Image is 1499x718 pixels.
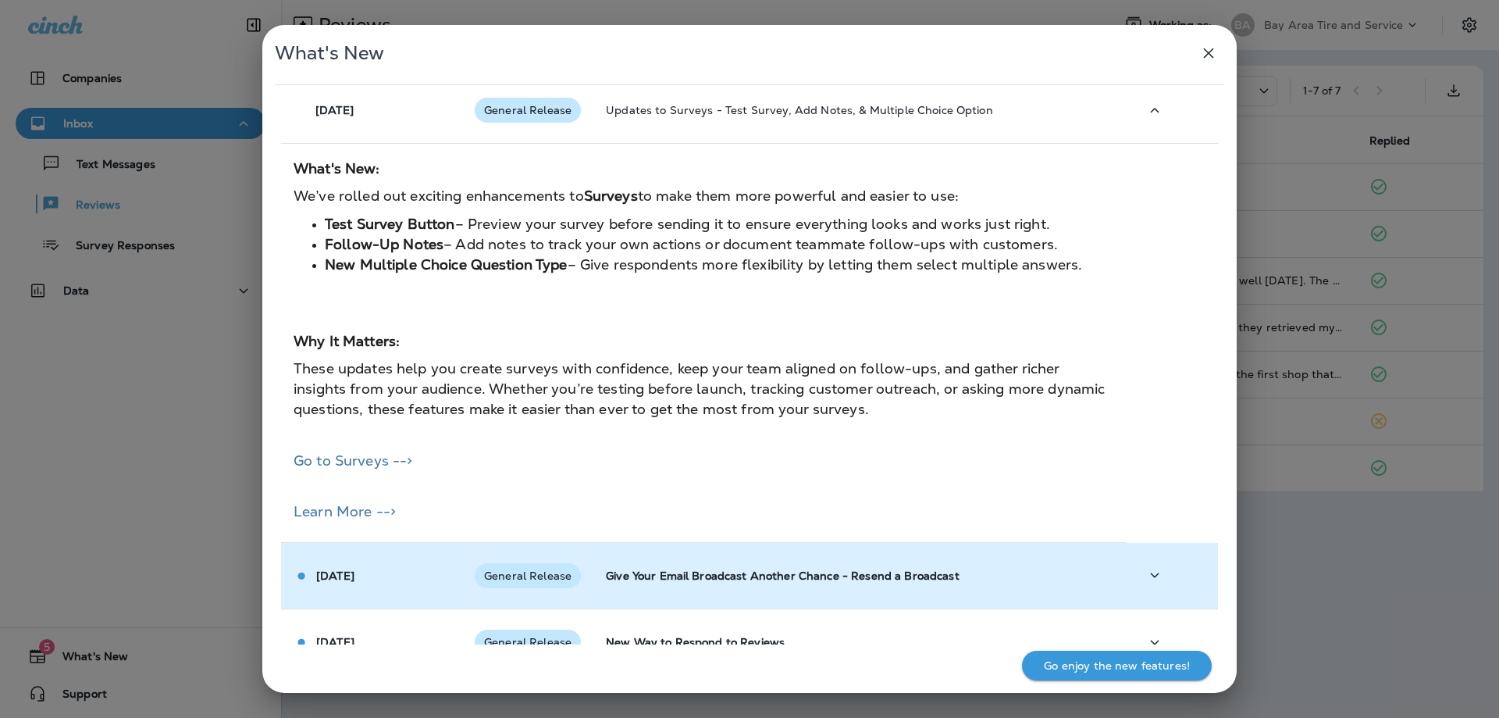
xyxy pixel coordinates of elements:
[275,41,384,65] span: What's New
[315,104,354,116] p: [DATE]
[294,452,412,470] a: Go to Surveys -->
[606,104,1114,116] p: Updates to Surveys - Test Survey, Add Notes, & Multiple Choice Option
[606,636,1114,648] p: New Way to Respond to Reviews
[584,187,638,205] strong: Surveys
[475,636,581,648] span: General Release
[294,187,584,205] span: We’ve rolled out exciting enhancements to
[455,215,1050,233] span: – Preview your survey before sending it to ensure everything looks and works just right.
[1022,651,1212,680] button: Go enjoy the new features!
[475,570,581,582] span: General Release
[316,636,354,648] p: [DATE]
[294,159,380,177] strong: What's New:
[325,255,568,273] strong: New Multiple Choice Question Type
[475,104,581,116] span: General Release
[294,359,1105,417] span: These updates help you create surveys with confidence, keep your team aligned on follow-ups, and ...
[443,235,1058,253] span: – Add notes to track your own actions or document teammate follow-ups with customers.
[638,187,959,205] span: to make them more powerful and easier to use:
[294,332,400,350] strong: Why It Matters:
[568,255,1083,273] span: – Give respondents more flexibility by letting them select multiple answers.
[606,570,1114,582] p: Give Your Email Broadcast Another Chance - Resend a Broadcast
[325,235,443,253] strong: Follow-Up Notes
[1044,659,1190,672] p: Go enjoy the new features!
[325,215,455,233] strong: Test Survey Button
[294,502,396,520] a: Learn More -->
[316,570,354,582] p: [DATE]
